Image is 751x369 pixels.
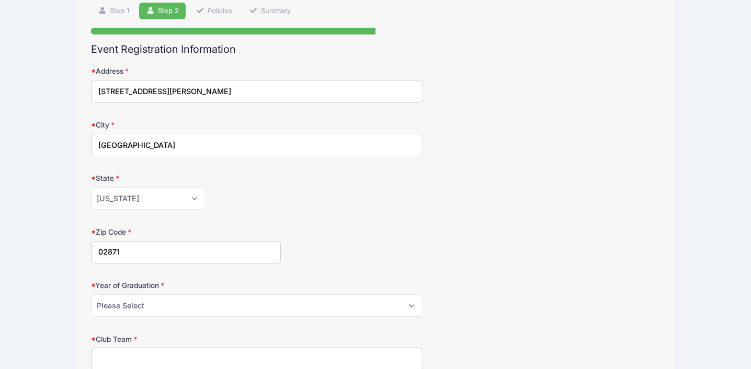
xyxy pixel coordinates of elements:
a: Policies [189,3,239,20]
label: Zip Code [91,227,281,237]
label: Club Team [91,334,281,344]
label: State [91,173,281,183]
a: Summary [243,3,298,20]
a: Step 1 [91,3,136,20]
h2: Event Registration Information [91,43,660,55]
label: Year of Graduation [91,280,281,291]
label: Address [91,66,281,76]
label: City [91,120,281,130]
a: Step 2 [139,3,186,20]
input: xxxxx [91,241,281,263]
